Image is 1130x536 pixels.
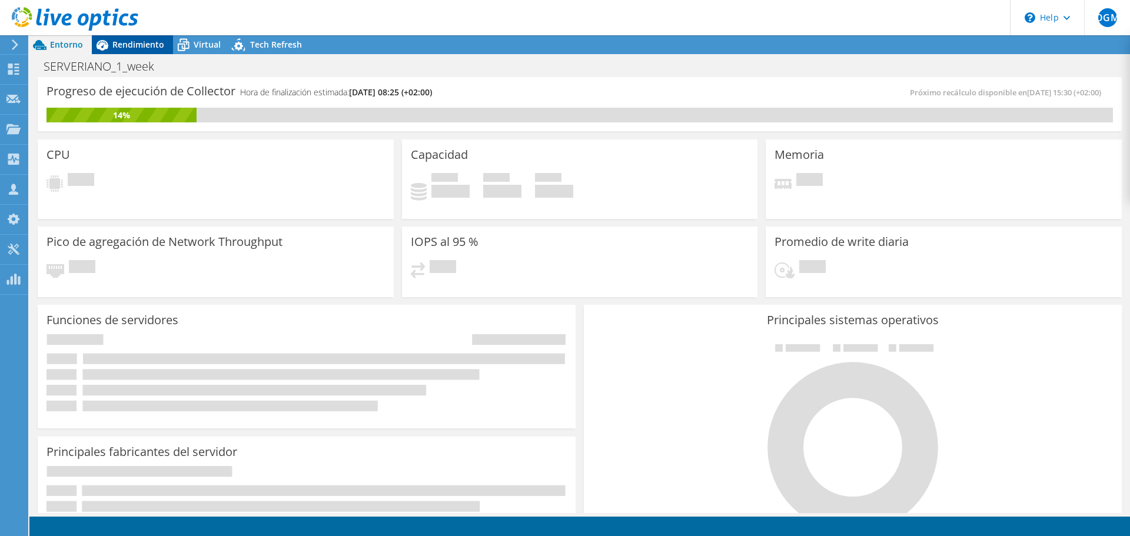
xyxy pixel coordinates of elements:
span: Pendiente [799,260,826,276]
span: OGM [1098,8,1117,27]
h4: Hora de finalización estimada: [240,86,432,99]
h3: Memoria [775,148,824,161]
h4: 0 GiB [535,185,573,198]
span: Entorno [50,39,83,50]
span: Total [535,173,561,185]
h1: SERVERIANO_1_week [38,60,172,73]
span: Libre [483,173,510,185]
div: 14% [46,109,197,122]
h3: Capacidad [411,148,468,161]
h4: 0 GiB [483,185,521,198]
h4: 0 GiB [431,185,470,198]
h3: CPU [46,148,70,161]
span: Virtual [194,39,221,50]
span: Pendiente [69,260,95,276]
h3: Promedio de write diaria [775,235,909,248]
span: Used [431,173,458,185]
span: Pendiente [796,173,823,189]
span: Rendimiento [112,39,164,50]
span: Pendiente [68,173,94,189]
h3: Principales fabricantes del servidor [46,445,237,458]
h3: IOPS al 95 % [411,235,478,248]
svg: \n [1025,12,1035,23]
span: Próximo recálculo disponible en [910,87,1107,98]
span: Pendiente [430,260,456,276]
h3: Pico de agregación de Network Throughput [46,235,282,248]
h3: Principales sistemas operativos [593,314,1113,327]
span: [DATE] 08:25 (+02:00) [349,86,432,98]
span: Tech Refresh [250,39,302,50]
span: [DATE] 15:30 (+02:00) [1027,87,1101,98]
h3: Funciones de servidores [46,314,178,327]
